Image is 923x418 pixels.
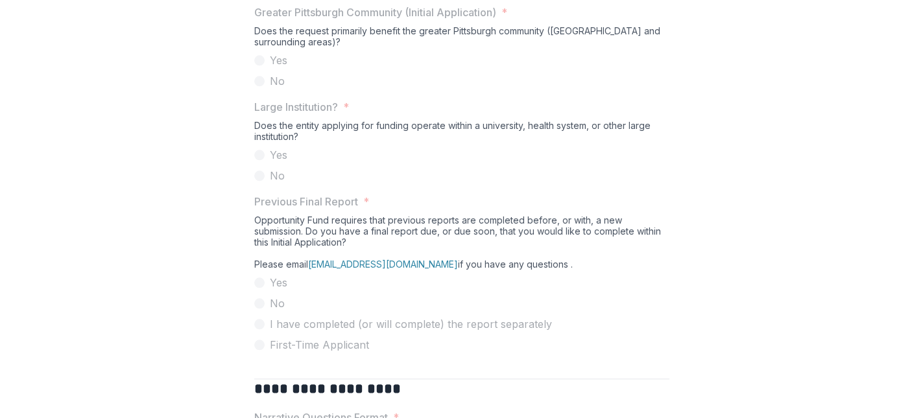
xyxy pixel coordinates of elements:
[308,259,458,270] a: [EMAIL_ADDRESS][DOMAIN_NAME]
[270,316,552,332] span: I have completed (or will complete) the report separately
[270,73,285,89] span: No
[270,168,285,183] span: No
[270,275,287,290] span: Yes
[270,52,287,68] span: Yes
[270,337,369,353] span: First-Time Applicant
[270,147,287,163] span: Yes
[254,99,338,115] p: Large Institution?
[270,296,285,311] span: No
[254,120,669,147] div: Does the entity applying for funding operate within a university, health system, or other large i...
[254,5,496,20] p: Greater Pittsburgh Community (Initial Application)
[254,215,669,275] div: Opportunity Fund requires that previous reports are completed before, or with, a new submission. ...
[254,194,358,209] p: Previous Final Report
[254,25,669,52] div: Does the request primarily benefit the greater Pittsburgh community ([GEOGRAPHIC_DATA] and surrou...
